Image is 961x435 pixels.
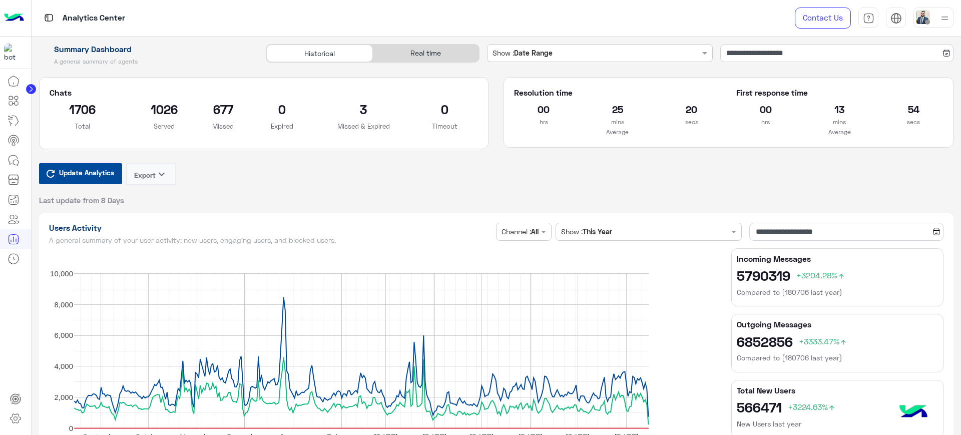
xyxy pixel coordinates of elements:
h2: 1026 [131,101,197,117]
img: tab [43,12,55,24]
h5: Chats [50,88,478,98]
h2: 5790319 [737,267,938,283]
h6: Compared to (180706 last year) [737,287,938,297]
p: Average [736,127,943,137]
h1: Summary Dashboard [39,44,255,54]
img: tab [890,13,902,24]
img: userImage [916,10,930,24]
h1: Users Activity [49,223,493,233]
text: 6,000 [54,331,73,339]
img: Logo [4,8,24,29]
text: 10,000 [50,269,73,277]
text: 4,000 [54,362,73,370]
h5: Outgoing Messages [737,319,938,329]
h2: 20 [662,101,721,117]
div: Historical [266,45,372,62]
h5: A general summary of agents [39,58,255,66]
a: tab [858,8,878,29]
h5: Total New Users [737,385,938,395]
h5: First response time [736,88,943,98]
h2: 677 [212,101,234,117]
p: Total [50,121,116,131]
span: +3224.63% [788,402,836,411]
div: Real time [373,45,479,62]
span: +3333.47% [799,336,847,346]
h2: 3 [330,101,397,117]
h2: 1706 [50,101,116,117]
a: Contact Us [795,8,851,29]
h6: New Users last year [737,419,938,429]
p: Average [514,127,721,137]
p: hrs [736,117,795,127]
button: Exportkeyboard_arrow_down [126,163,176,185]
p: hrs [514,117,573,127]
p: Timeout [412,121,478,131]
p: secs [662,117,721,127]
img: profile [938,12,951,25]
p: Missed & Expired [330,121,397,131]
text: 0 [69,423,73,432]
text: 8,000 [54,300,73,308]
h2: 6852856 [737,333,938,349]
p: Expired [249,121,315,131]
h2: 00 [736,101,795,117]
h2: 566471 [737,399,938,415]
p: mins [588,117,647,127]
img: hulul-logo.png [896,395,931,430]
span: Update Analytics [57,166,117,179]
img: 1403182699927242 [4,44,22,62]
i: keyboard_arrow_down [156,168,168,180]
h5: Resolution time [514,88,721,98]
h2: 00 [514,101,573,117]
text: 2,000 [54,392,73,401]
span: +3204.28% [796,270,845,280]
h2: 54 [884,101,943,117]
h2: 0 [412,101,478,117]
h5: A general summary of your user activity: new users, engaging users, and blocked users. [49,236,493,244]
h2: 13 [810,101,869,117]
button: Update Analytics [39,163,122,184]
p: Served [131,121,197,131]
h2: 25 [588,101,647,117]
h5: Incoming Messages [737,254,938,264]
p: secs [884,117,943,127]
p: mins [810,117,869,127]
p: Analytics Center [63,12,125,25]
p: Missed [212,121,234,131]
img: tab [863,13,874,24]
h2: 0 [249,101,315,117]
h6: Compared to (180706 last year) [737,353,938,363]
span: Last update from 8 Days [39,195,124,205]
